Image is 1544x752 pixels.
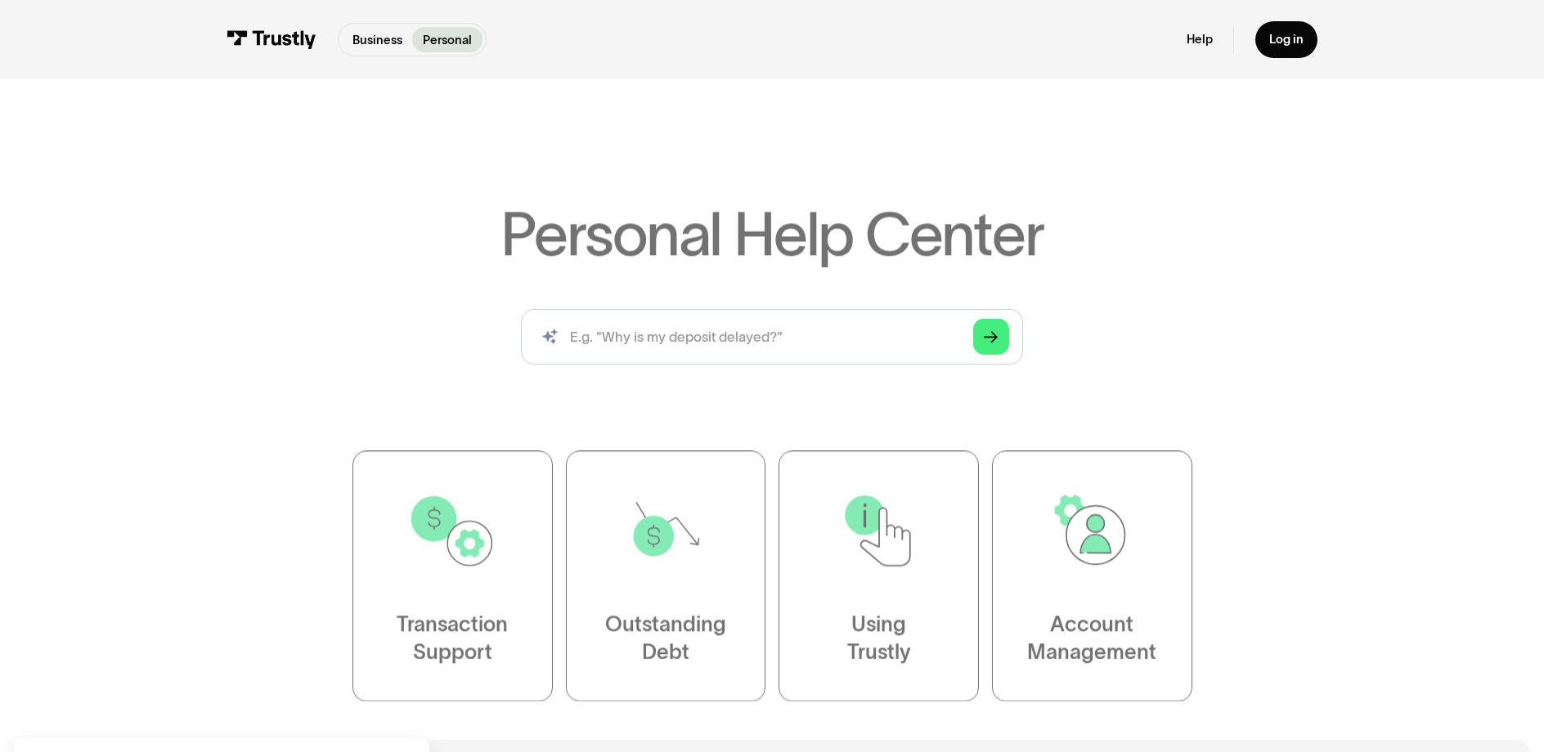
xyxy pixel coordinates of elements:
a: Log in [1255,21,1317,58]
div: Log in [1269,32,1304,47]
input: search [521,309,1023,365]
a: Personal [412,27,482,52]
a: Help [1187,32,1213,47]
div: Outstanding Debt [605,611,726,666]
a: OutstandingDebt [565,451,765,702]
a: Business [342,27,412,52]
p: Business [352,31,402,49]
p: Personal [423,31,472,49]
div: Transaction Support [397,611,508,666]
img: Trustly Logo [227,30,316,49]
div: Account Management [1027,611,1156,666]
div: Using Trustly [846,611,910,666]
form: Search [521,309,1023,365]
a: AccountManagement [992,451,1192,702]
a: TransactionSupport [352,451,553,702]
h1: Personal Help Center [500,204,1044,264]
a: UsingTrustly [779,451,979,702]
